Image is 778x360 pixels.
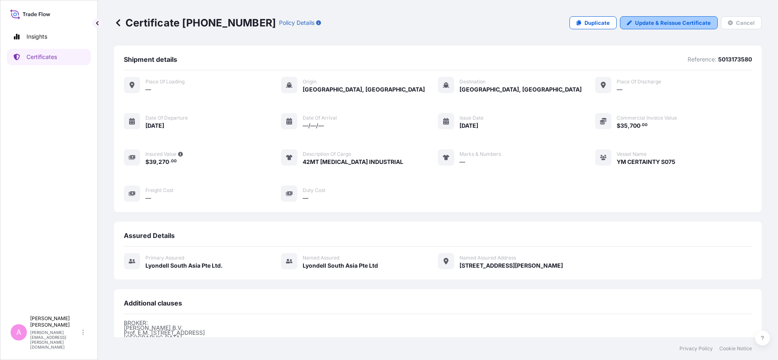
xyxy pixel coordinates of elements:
span: Destination [459,79,486,85]
span: Assured Details [124,231,175,240]
span: Shipment details [124,55,177,63]
span: Named Assured Address [459,255,516,261]
span: Named Assured [303,255,339,261]
a: Insights [7,28,91,45]
a: Cookie Notice [719,345,752,352]
span: Place of Loading [145,79,185,85]
span: Date of arrival [303,115,337,121]
span: , [628,123,630,129]
p: Update & Reissue Certificate [635,19,711,27]
span: Vessel Name [617,151,646,157]
span: A [16,328,21,336]
a: Certificates [7,49,91,65]
span: Lyondell South Asia Pte Ltd [303,262,378,270]
span: — [145,194,151,202]
a: Update & Reissue Certificate [620,16,718,29]
span: — [617,85,622,94]
span: . [169,160,171,163]
span: [DATE] [459,122,478,130]
span: Lyondell South Asia Pte Ltd. [145,262,223,270]
p: Cancel [736,19,755,27]
p: BROKER: [PERSON_NAME] B.V. Prof. E.M. [STREET_ADDRESS] [GEOGRAPHIC_DATA] SPECIAL INSURING CONDITI... [124,321,752,360]
span: Description of cargo [303,151,351,157]
span: Primary assured [145,255,184,261]
span: 00 [171,160,177,163]
p: Duplicate [585,19,610,27]
span: 700 [630,123,640,129]
button: Cancel [721,16,762,29]
span: Marks & Numbers [459,151,501,157]
span: [STREET_ADDRESS][PERSON_NAME] [459,262,563,270]
a: Duplicate [569,16,617,29]
span: 39 [149,159,156,165]
span: 00 [642,124,648,127]
span: [GEOGRAPHIC_DATA], [GEOGRAPHIC_DATA] [303,85,425,94]
span: $ [145,159,149,165]
p: Policy Details [279,19,314,27]
span: Insured Value [145,151,176,157]
span: Origin [303,79,316,85]
span: 35 [620,123,628,129]
span: [GEOGRAPHIC_DATA], [GEOGRAPHIC_DATA] [459,85,582,94]
span: — [303,194,308,202]
span: $ [617,123,620,129]
span: 42MT [MEDICAL_DATA] INDUSTRIAL [303,158,403,166]
p: [PERSON_NAME] [PERSON_NAME] [30,315,81,328]
p: Reference: [688,55,716,63]
p: 5013173580 [718,55,752,63]
span: Date of departure [145,115,188,121]
span: — [459,158,465,166]
a: Privacy Policy [679,345,713,352]
p: Certificate [PHONE_NUMBER] [114,16,276,29]
span: Issue Date [459,115,484,121]
span: . [640,124,642,127]
span: — [145,85,151,94]
span: [DATE] [145,122,164,130]
span: —/—/— [303,122,324,130]
span: Commercial Invoice Value [617,115,677,121]
span: Freight Cost [145,187,174,194]
span: Place of discharge [617,79,661,85]
p: Certificates [26,53,57,61]
span: Additional clauses [124,299,182,307]
span: 270 [158,159,169,165]
p: Insights [26,33,47,41]
span: YM CERTAINTY S075 [617,158,675,166]
p: [PERSON_NAME][EMAIL_ADDRESS][PERSON_NAME][DOMAIN_NAME] [30,330,81,349]
span: Duty Cost [303,187,325,194]
span: , [156,159,158,165]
